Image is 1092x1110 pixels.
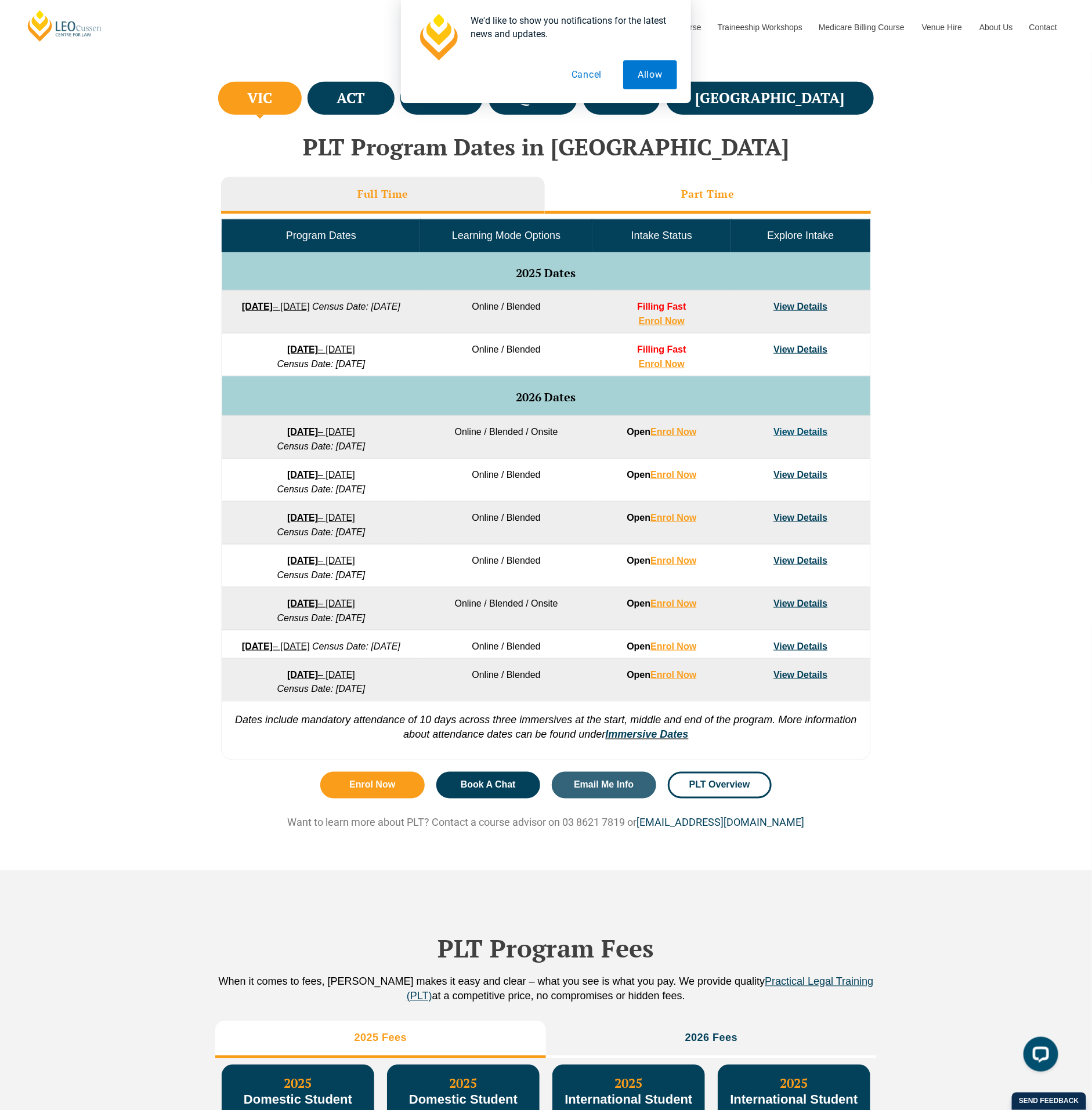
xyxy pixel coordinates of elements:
[287,513,318,523] strong: [DATE]
[357,187,408,201] h3: Full Time
[650,670,696,680] a: Enrol Now
[420,659,592,702] td: Online / Blended
[731,1093,858,1107] span: International Student
[242,641,273,651] strong: [DATE]
[242,302,273,311] strong: [DATE]
[574,781,634,790] span: Email Me Info
[420,459,592,502] td: Online / Blended
[516,265,576,281] span: 2025 Dates
[277,613,366,623] em: Census Date: [DATE]
[287,556,318,565] strong: [DATE]
[349,781,395,790] span: Enrol Now
[627,470,696,480] strong: Open
[215,134,877,159] h2: PLT Program Dates in [GEOGRAPHIC_DATA]
[681,187,735,201] h3: Part Time
[312,641,400,651] em: Census Date: [DATE]
[627,598,696,608] strong: Open
[773,427,827,437] a: View Details
[287,556,355,565] a: [DATE]– [DATE]
[1014,1032,1063,1081] iframe: LiveChat chat widget
[320,772,425,799] a: Enrol Now
[277,570,366,580] em: Census Date: [DATE]
[222,1076,374,1108] h3: 2025
[773,470,827,480] a: View Details
[557,60,617,89] button: Cancel
[623,60,677,89] button: Allow
[287,427,318,437] strong: [DATE]
[420,333,592,376] td: Online / Blended
[650,641,696,651] a: Enrol Now
[420,587,592,630] td: Online / Blended / Onsite
[355,1032,407,1045] h3: 2025 Fees
[637,344,686,354] span: Filling Fast
[287,513,355,523] a: [DATE]– [DATE]
[415,14,461,60] img: notification icon
[287,470,318,480] strong: [DATE]
[773,641,827,651] a: View Details
[552,772,656,799] a: Email Me Info
[277,527,366,537] em: Census Date: [DATE]
[287,598,355,608] a: [DATE]– [DATE]
[277,684,366,694] em: Census Date: [DATE]
[767,230,834,241] span: Explore Intake
[773,302,827,311] a: View Details
[277,441,366,451] em: Census Date: [DATE]
[286,230,356,241] span: Program Dates
[637,817,805,829] a: [EMAIL_ADDRESS][DOMAIN_NAME]
[773,670,827,680] a: View Details
[773,598,827,608] a: View Details
[287,470,355,480] a: [DATE]– [DATE]
[242,302,310,311] a: [DATE]– [DATE]
[718,1076,870,1108] h3: 2025
[436,772,541,799] a: Book A Chat
[235,714,857,741] em: Dates include mandatory attendance of 10 days across three immersives at the start, middle and en...
[461,14,677,41] div: We'd like to show you notifications for the latest news and updates.
[627,641,696,651] strong: Open
[650,470,696,480] a: Enrol Now
[420,630,592,659] td: Online / Blended
[461,781,516,790] span: Book A Chat
[287,670,318,680] strong: [DATE]
[650,598,696,608] a: Enrol Now
[689,781,750,790] span: PLT Overview
[565,1093,693,1107] span: International Student
[420,291,592,333] td: Online / Blended
[637,302,686,311] span: Filling Fast
[516,389,576,405] span: 2026 Dates
[639,359,685,369] a: Enrol Now
[627,513,696,523] strong: Open
[627,556,696,565] strong: Open
[287,344,355,354] a: [DATE]– [DATE]
[631,230,692,241] span: Intake Status
[277,484,366,494] em: Census Date: [DATE]
[287,427,355,437] a: [DATE]– [DATE]
[668,772,772,799] a: PLT Overview
[773,556,827,565] a: View Details
[627,670,696,680] strong: Open
[773,513,827,523] a: View Details
[606,729,689,741] a: Immersive Dates
[215,975,877,1004] p: When it comes to fees, [PERSON_NAME] makes it easy and clear – what you see is what you pay. We p...
[215,934,877,963] h2: PLT Program Fees
[773,344,827,354] a: View Details
[452,230,561,241] span: Learning Mode Options
[387,1076,540,1108] h3: 2025
[627,427,696,437] strong: Open
[650,513,696,523] a: Enrol Now
[244,1093,352,1107] span: Domestic Student
[277,359,366,369] em: Census Date: [DATE]
[215,816,877,829] p: Want to learn more about PLT? Contact a course advisor on 03 8621 7819 or
[552,1076,705,1108] h3: 2025
[312,302,400,311] em: Census Date: [DATE]
[287,344,318,354] strong: [DATE]
[420,416,592,459] td: Online / Blended / Onsite
[287,670,355,680] a: [DATE]– [DATE]
[650,427,696,437] a: Enrol Now
[685,1032,738,1045] h3: 2026 Fees
[420,502,592,545] td: Online / Blended
[409,1093,518,1107] span: Domestic Student
[287,598,318,608] strong: [DATE]
[639,316,685,326] a: Enrol Now
[242,641,310,651] a: [DATE]– [DATE]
